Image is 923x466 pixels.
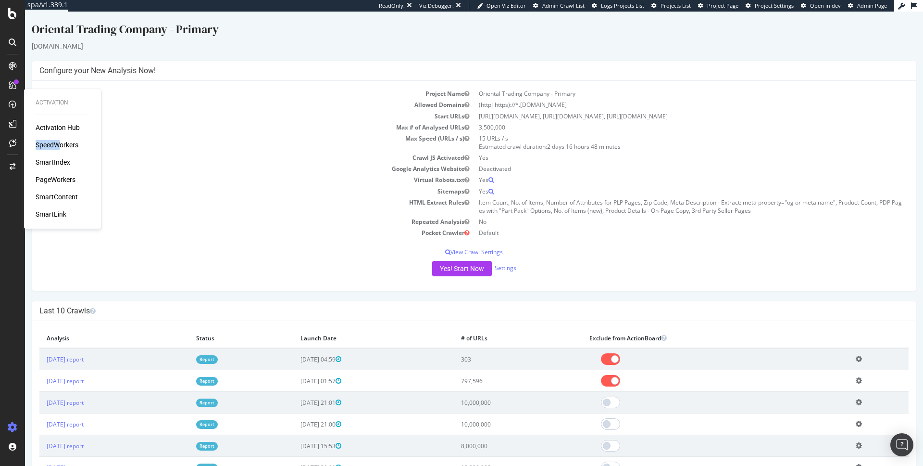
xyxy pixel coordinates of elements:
span: [DATE] 21:01 [275,452,316,460]
h4: Configure your New Analysis Now! [14,54,884,64]
a: SmartContent [36,192,78,202]
a: Projects List [651,2,691,10]
th: Exclude from ActionBoard [557,317,823,337]
a: [DATE] report [22,430,59,439]
td: Virtual Robots.txt [14,163,449,174]
td: Google Analytics Website [14,152,449,163]
th: Launch Date [268,317,429,337]
a: Settings [470,253,491,261]
td: 15 URLs / s Estimated crawl duration: [449,121,884,141]
div: ReadOnly: [379,2,405,10]
td: Item Count, No. of Items, Number of Attributes for PLP Pages, Zip Code, Meta Description - Extrac... [449,185,884,205]
td: Allowed Domains [14,88,449,99]
a: Report [171,430,193,439]
a: Project Page [698,2,738,10]
span: [DATE] 15:53 [275,430,316,439]
a: Report [171,409,193,417]
span: [DATE] 21:01 [275,387,316,395]
a: Open in dev [801,2,841,10]
a: SmartIndex [36,157,70,167]
div: Viz Debugger: [419,2,454,10]
a: [DATE] report [22,365,59,374]
button: Yes! Start Now [407,249,467,265]
th: Status [164,317,269,337]
td: Default [449,216,884,227]
td: Start URLs [14,99,449,110]
span: Admin Crawl List [542,2,585,9]
a: [DATE] report [22,409,59,417]
a: Report [171,365,193,374]
a: Report [171,387,193,395]
div: Oriental Trading Company - Primary [7,10,891,30]
div: [DOMAIN_NAME] [7,30,891,39]
span: Open Viz Editor [486,2,526,9]
a: SpeedWorkers [36,140,78,150]
a: Open Viz Editor [477,2,526,10]
th: Analysis [14,317,164,337]
a: Admin Crawl List [533,2,585,10]
span: Open in dev [810,2,841,9]
td: Project Name [14,77,449,88]
td: No [449,205,884,216]
span: [DATE] 01:57 [275,365,316,374]
td: Yes [449,141,884,152]
a: PageWorkers [36,175,75,184]
div: Activation [36,99,89,107]
span: Logs Projects List [601,2,644,9]
td: Max Speed (URLs / s) [14,121,449,141]
td: Crawl JS Activated [14,141,449,152]
span: Admin Page [857,2,887,9]
td: Yes [449,163,884,174]
td: [URL][DOMAIN_NAME], [URL][DOMAIN_NAME], [URL][DOMAIN_NAME] [449,99,884,110]
td: 10,000,000 [429,380,557,402]
div: Open Intercom Messenger [890,433,913,456]
td: Repeated Analysis [14,205,449,216]
td: 303 [429,337,557,359]
a: [DATE] report [22,344,59,352]
a: Report [171,344,193,352]
a: Admin Page [848,2,887,10]
td: Pocket Crawler [14,216,449,227]
td: (http|https)://*.[DOMAIN_NAME] [449,88,884,99]
td: 797,596 [429,359,557,380]
td: 8,000,000 [429,424,557,445]
span: [DATE] 21:00 [275,409,316,417]
td: Sitemaps [14,174,449,185]
td: Max # of Analysed URLs [14,110,449,121]
p: View Crawl Settings [14,236,884,245]
span: Projects List [661,2,691,9]
a: Project Settings [746,2,794,10]
span: 2 days 16 hours 48 minutes [522,131,596,139]
a: [DATE] report [22,452,59,460]
a: SmartLink [36,209,66,219]
th: # of URLs [429,317,557,337]
td: Oriental Trading Company - Primary [449,77,884,88]
a: Logs Projects List [592,2,644,10]
span: [DATE] 04:59 [275,344,316,352]
h4: Last 10 Crawls [14,295,884,304]
a: Activation Hub [36,123,80,132]
span: Project Page [707,2,738,9]
td: Yes [449,174,884,185]
td: Deactivated [449,152,884,163]
td: 10,000,000 [429,402,557,424]
span: Project Settings [755,2,794,9]
td: 3,500,000 [449,110,884,121]
a: Report [171,452,193,460]
td: HTML Extract Rules [14,185,449,205]
a: [DATE] report [22,387,59,395]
